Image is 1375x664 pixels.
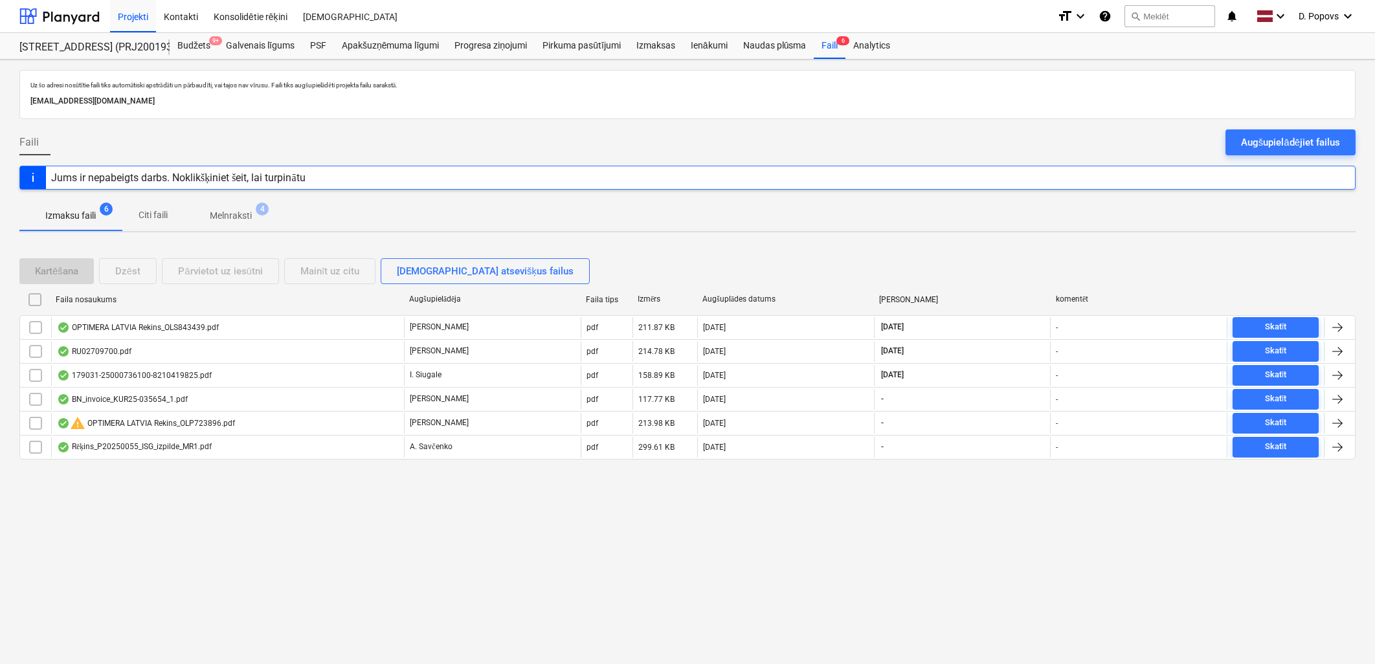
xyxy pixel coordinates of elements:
[703,347,726,356] div: [DATE]
[1124,5,1215,27] button: Meklēt
[57,394,70,404] div: OCR pabeigts
[1099,8,1112,24] i: Zināšanu pamats
[735,33,814,59] a: Naudas plūsma
[1273,8,1288,24] i: keyboard_arrow_down
[381,258,590,284] button: [DEMOGRAPHIC_DATA] atsevišķus failus
[30,94,1345,108] p: [EMAIL_ADDRESS][DOMAIN_NAME]
[880,322,905,333] span: [DATE]
[880,393,885,404] span: -
[1073,8,1088,24] i: keyboard_arrow_down
[586,295,627,304] div: Faila tips
[880,417,885,428] span: -
[879,295,1045,304] div: [PERSON_NAME]
[638,419,675,428] div: 213.98 KB
[218,33,302,59] div: Galvenais līgums
[587,371,598,380] div: pdf
[683,33,735,59] a: Ienākumi
[1241,134,1340,151] div: Augšupielādējiet failus
[170,33,218,59] a: Budžets9+
[410,417,469,428] p: [PERSON_NAME]
[703,395,726,404] div: [DATE]
[209,36,222,45] span: 9+
[535,33,629,59] a: Pirkuma pasūtījumi
[256,203,269,216] span: 4
[100,203,113,216] span: 6
[57,394,188,404] div: BN_invoice_KUR25-035654_1.pdf
[1130,11,1141,21] span: search
[1056,419,1058,428] div: -
[638,323,675,332] div: 211.87 KB
[57,370,70,381] div: OCR pabeigts
[587,347,598,356] div: pdf
[1057,8,1073,24] i: format_size
[30,81,1345,89] p: Uz šo adresi nosūtītie faili tiks automātiski apstrādāti un pārbaudīti, vai tajos nav vīrusu. Fai...
[1225,8,1238,24] i: notifications
[1056,323,1058,332] div: -
[1265,439,1287,454] div: Skatīt
[1233,413,1319,434] button: Skatīt
[702,294,869,304] div: Augšuplādes datums
[397,263,574,280] div: [DEMOGRAPHIC_DATA] atsevišķus failus
[170,33,218,59] div: Budžets
[814,33,845,59] div: Faili
[57,442,212,452] div: Rēķins_P20250055_ISG_izpilde_MR1.pdf
[638,347,675,356] div: 214.78 KB
[302,33,334,59] a: PSF
[587,395,598,404] div: pdf
[587,323,598,332] div: pdf
[57,322,219,333] div: OPTIMERA LATVIA Rekins_OLS843439.pdf
[447,33,535,59] div: Progresa ziņojumi
[409,294,576,304] div: Augšupielādēja
[57,418,70,428] div: OCR pabeigts
[1056,371,1058,380] div: -
[1056,443,1058,452] div: -
[703,443,726,452] div: [DATE]
[638,443,675,452] div: 299.61 KB
[629,33,683,59] a: Izmaksas
[210,209,252,223] p: Melnraksti
[410,322,469,333] p: [PERSON_NAME]
[137,208,168,222] p: Citi faili
[1265,344,1287,359] div: Skatīt
[57,415,235,431] div: OPTIMERA LATVIA Rekins_OLP723896.pdf
[410,393,469,404] p: [PERSON_NAME]
[703,419,726,428] div: [DATE]
[638,395,675,404] div: 117.77 KB
[1340,8,1356,24] i: keyboard_arrow_down
[1265,368,1287,382] div: Skatīt
[836,36,849,45] span: 6
[1056,395,1058,404] div: -
[1233,317,1319,338] button: Skatīt
[410,346,469,357] p: [PERSON_NAME]
[56,295,399,304] div: Faila nosaukums
[1233,341,1319,362] button: Skatīt
[1265,392,1287,406] div: Skatīt
[587,443,598,452] div: pdf
[57,346,131,357] div: RU02709700.pdf
[1310,602,1375,664] iframe: Chat Widget
[410,441,452,452] p: A. Savčenko
[57,370,212,381] div: 179031-25000736100-8210419825.pdf
[45,209,96,223] p: Izmaksu faili
[1233,389,1319,410] button: Skatīt
[334,33,447,59] a: Apakšuzņēmuma līgumi
[880,370,905,381] span: [DATE]
[880,346,905,357] span: [DATE]
[70,415,85,431] span: warning
[57,322,70,333] div: OCR pabeigts
[1233,365,1319,386] button: Skatīt
[1233,437,1319,458] button: Skatīt
[1056,294,1222,304] div: komentēt
[19,135,39,150] span: Faili
[410,370,442,381] p: I. Siugale
[1265,320,1287,335] div: Skatīt
[57,442,70,452] div: OCR pabeigts
[845,33,898,59] a: Analytics
[1265,415,1287,430] div: Skatīt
